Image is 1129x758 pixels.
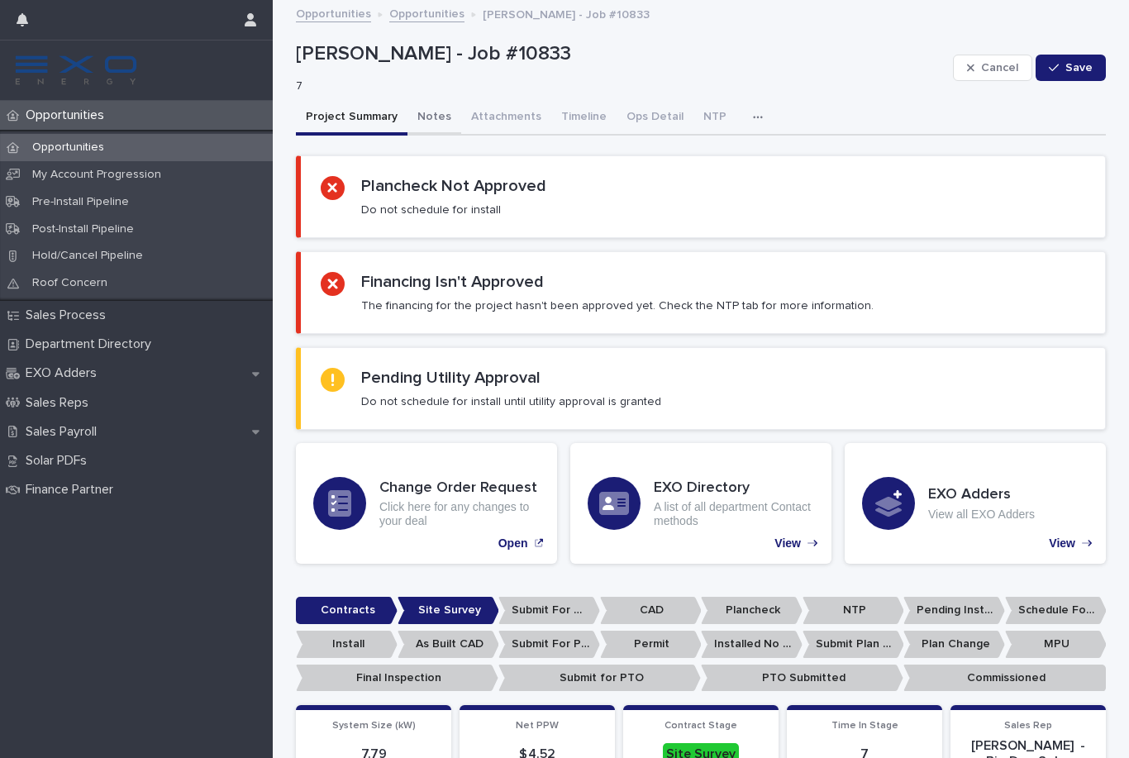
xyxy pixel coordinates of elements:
[19,365,110,381] p: EXO Adders
[845,443,1106,564] a: View
[379,479,540,498] h3: Change Order Request
[19,141,117,155] p: Opportunities
[498,665,701,692] p: Submit for PTO
[361,298,874,313] p: The financing for the project hasn't been approved yet. Check the NTP tab for more information.
[19,453,100,469] p: Solar PDFs
[928,486,1035,504] h3: EXO Adders
[617,101,693,136] button: Ops Detail
[903,665,1106,692] p: Commissioned
[461,101,551,136] button: Attachments
[296,101,407,136] button: Project Summary
[19,424,110,440] p: Sales Payroll
[498,631,600,658] p: Submit For Permit
[19,249,156,263] p: Hold/Cancel Pipeline
[600,631,702,658] p: Permit
[903,631,1005,658] p: Plan Change
[13,54,139,87] img: FKS5r6ZBThi8E5hshIGi
[654,479,814,498] h3: EXO Directory
[551,101,617,136] button: Timeline
[296,597,398,624] p: Contracts
[654,500,814,528] p: A list of all department Contact methods
[19,107,117,123] p: Opportunities
[953,55,1032,81] button: Cancel
[803,631,904,658] p: Submit Plan Change
[774,536,801,551] p: View
[1004,721,1052,731] span: Sales Rep
[19,307,119,323] p: Sales Process
[570,443,831,564] a: View
[1005,631,1107,658] p: MPU
[361,203,501,217] p: Do not schedule for install
[19,195,142,209] p: Pre-Install Pipeline
[332,721,416,731] span: System Size (kW)
[516,721,559,731] span: Net PPW
[831,721,898,731] span: Time In Stage
[701,597,803,624] p: Plancheck
[361,394,661,409] p: Do not schedule for install until utility approval is granted
[1049,536,1075,551] p: View
[407,101,461,136] button: Notes
[483,4,650,22] p: [PERSON_NAME] - Job #10833
[398,597,499,624] p: Site Survey
[296,42,946,66] p: [PERSON_NAME] - Job #10833
[1065,62,1093,74] span: Save
[498,597,600,624] p: Submit For CAD
[19,276,121,290] p: Roof Concern
[296,443,557,564] a: Open
[19,336,164,352] p: Department Directory
[803,597,904,624] p: NTP
[665,721,737,731] span: Contract Stage
[19,482,126,498] p: Finance Partner
[398,631,499,658] p: As Built CAD
[361,272,544,292] h2: Financing Isn't Approved
[19,168,174,182] p: My Account Progression
[1036,55,1106,81] button: Save
[389,3,464,22] a: Opportunities
[361,176,546,196] h2: Plancheck Not Approved
[981,62,1018,74] span: Cancel
[19,222,147,236] p: Post-Install Pipeline
[296,79,940,93] p: 7
[296,631,398,658] p: Install
[1005,597,1107,624] p: Schedule For Install
[498,536,528,551] p: Open
[296,665,498,692] p: Final Inspection
[903,597,1005,624] p: Pending Install Task
[296,3,371,22] a: Opportunities
[361,368,541,388] h2: Pending Utility Approval
[928,508,1035,522] p: View all EXO Adders
[600,597,702,624] p: CAD
[693,101,736,136] button: NTP
[701,665,903,692] p: PTO Submitted
[19,395,102,411] p: Sales Reps
[379,500,540,528] p: Click here for any changes to your deal
[701,631,803,658] p: Installed No Permit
